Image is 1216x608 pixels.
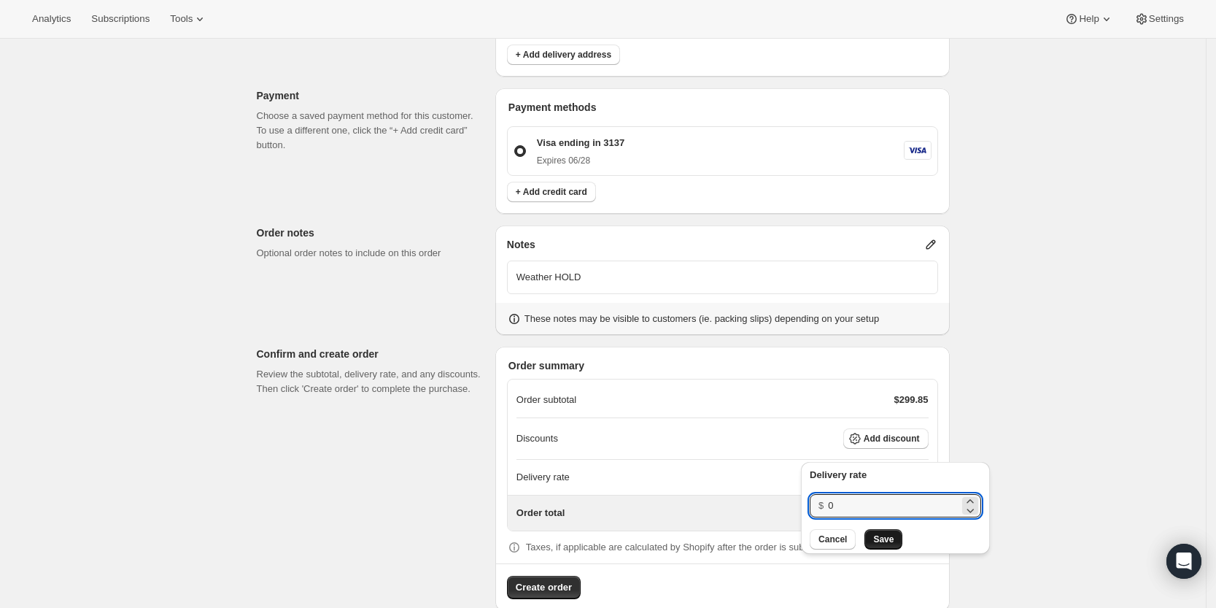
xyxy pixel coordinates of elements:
span: Analytics [32,13,71,25]
button: + Add delivery address [507,45,620,65]
button: Create order [507,576,581,599]
p: Payment [257,88,484,103]
p: Visa ending in 3137 [537,136,624,150]
span: $ [818,500,824,511]
span: + Add credit card [516,186,587,198]
button: Add discount [843,428,929,449]
p: Payment methods [508,100,938,115]
p: Discounts [516,431,558,446]
button: Analytics [23,9,80,29]
button: Subscriptions [82,9,158,29]
span: + Add delivery address [516,49,611,61]
span: Tools [170,13,193,25]
span: Create order [516,580,572,595]
span: Notes [507,237,535,252]
span: Help [1079,13,1099,25]
p: These notes may be visible to customers (ie. packing slips) depending on your setup [524,312,879,326]
p: Expires 06/28 [537,155,624,166]
p: Order total [516,506,565,520]
p: Weather HOLD [516,270,929,285]
span: Save [873,534,894,545]
p: Delivery rate [516,470,570,485]
p: $299.85 [894,393,929,407]
button: Settings [1126,9,1193,29]
button: + Add credit card [507,182,596,202]
button: Cancel [810,529,856,550]
p: Order summary [508,358,938,373]
span: Add discount [864,433,920,445]
p: Order notes [257,226,484,240]
span: Settings [1149,13,1184,25]
p: Delivery rate [810,468,981,482]
p: Confirm and create order [257,347,484,361]
p: Order subtotal [516,393,576,407]
div: Open Intercom Messenger [1166,544,1201,579]
p: Review the subtotal, delivery rate, and any discounts. Then click 'Create order' to complete the ... [257,367,484,396]
p: Optional order notes to include on this order [257,246,484,261]
button: Tools [161,9,216,29]
button: Help [1056,9,1122,29]
span: Cancel [818,534,847,545]
button: Save [864,529,902,550]
p: Choose a saved payment method for this customer. To use a different one, click the “+ Add credit ... [257,109,484,153]
span: Subscriptions [91,13,150,25]
p: Taxes, if applicable are calculated by Shopify after the order is submitted [526,540,830,555]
